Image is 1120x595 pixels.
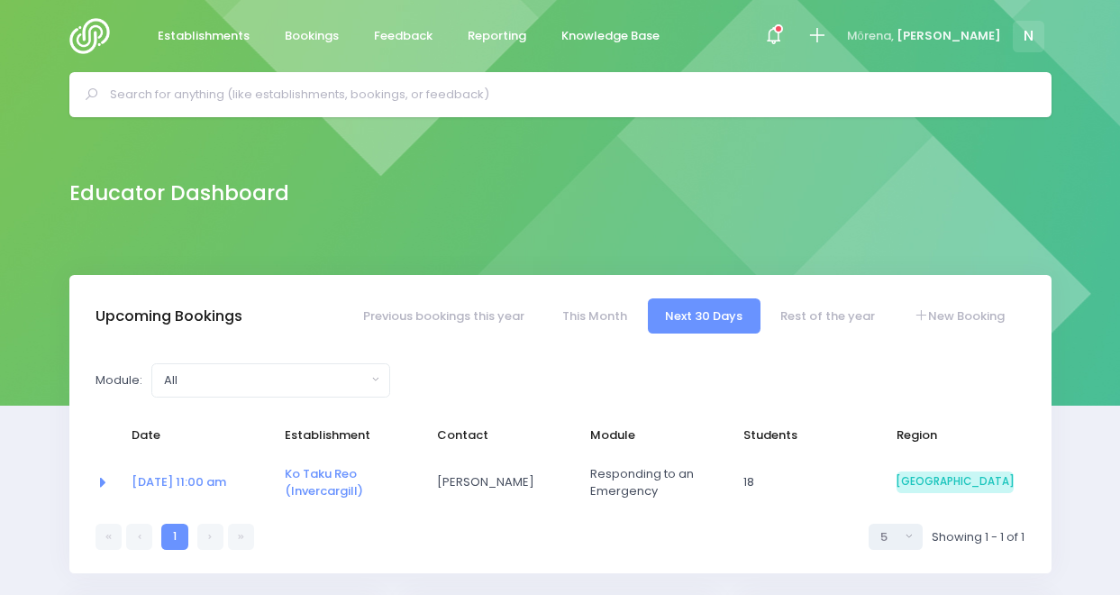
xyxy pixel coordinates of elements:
label: Module: [96,371,142,389]
a: 1 [161,524,187,550]
span: 18 [743,473,860,491]
a: Knowledge Base [547,19,675,54]
a: Previous [126,524,152,550]
span: Establishment [285,426,402,444]
a: Bookings [270,19,354,54]
span: Knowledge Base [561,27,660,45]
span: Establishments [158,27,250,45]
a: Feedback [360,19,448,54]
td: South Island [885,453,1025,512]
a: Next 30 Days [648,298,760,334]
a: Establishments [143,19,265,54]
td: <a href="https://app.stjis.org.nz/bookings/523837" class="font-weight-bold">18 Sep at 11:00 am</a> [120,453,273,512]
div: All [164,371,367,389]
a: Previous bookings this year [345,298,542,334]
a: Next [197,524,223,550]
a: Last [228,524,254,550]
a: First [96,524,122,550]
span: Showing 1 - 1 of 1 [932,528,1024,546]
span: Date [132,426,249,444]
span: Feedback [374,27,433,45]
span: Module [590,426,707,444]
a: Rest of the year [763,298,893,334]
span: Contact [437,426,554,444]
img: Logo [69,18,121,54]
span: Bookings [285,27,339,45]
a: This Month [544,298,644,334]
span: Students [743,426,860,444]
td: 18 [732,453,885,512]
span: Mōrena, [847,27,894,45]
input: Search for anything (like establishments, bookings, or feedback) [110,81,1026,108]
span: [PERSON_NAME] [437,473,554,491]
td: Emma Clarke [425,453,578,512]
button: All [151,363,390,398]
a: Ko Taku Reo (Invercargill) [285,465,363,500]
a: Reporting [453,19,542,54]
span: N [1013,21,1044,52]
h3: Upcoming Bookings [96,307,242,325]
h2: Educator Dashboard [69,181,289,206]
a: New Booking [896,298,1022,334]
button: Select page size [869,524,923,550]
div: 5 [880,528,900,546]
span: [GEOGRAPHIC_DATA] [897,471,1014,493]
span: Region [897,426,1014,444]
td: <a href="https://app.stjis.org.nz/establishments/209098" class="font-weight-bold">Ko Taku Reo (In... [273,453,426,512]
span: Reporting [468,27,526,45]
span: Responding to an Emergency [590,465,707,500]
td: Responding to an Emergency [578,453,732,512]
a: [DATE] 11:00 am [132,473,226,490]
span: [PERSON_NAME] [897,27,1001,45]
